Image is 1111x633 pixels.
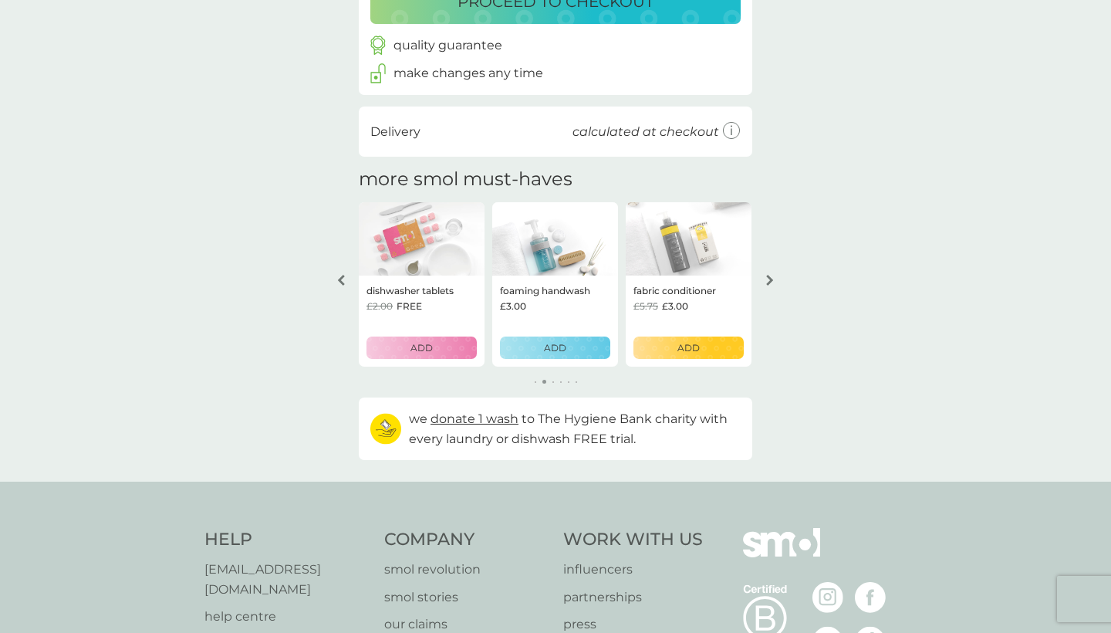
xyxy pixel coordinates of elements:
[393,36,502,56] p: quality guarantee
[544,340,566,355] p: ADD
[384,528,549,552] h4: Company
[366,337,477,359] button: ADD
[431,411,518,426] span: donate 1 wash
[633,337,744,359] button: ADD
[743,528,820,581] img: smol
[500,283,590,298] p: foaming handwash
[500,299,526,313] span: £3.00
[563,560,703,580] a: influencers
[384,587,549,608] a: smol stories
[204,560,369,599] a: [EMAIL_ADDRESS][DOMAIN_NAME]
[370,122,420,142] p: Delivery
[662,299,688,313] span: £3.00
[409,409,741,449] p: we to The Hygiene Bank charity with every laundry or dishwash FREE trial.
[572,122,719,142] p: calculated at checkout
[633,283,716,298] p: fabric conditioner
[855,582,886,613] img: visit the smol Facebook page
[563,528,703,552] h4: Work With Us
[633,299,658,313] span: £5.75
[500,337,610,359] button: ADD
[366,283,454,298] p: dishwasher tablets
[812,582,843,613] img: visit the smol Instagram page
[393,63,543,83] p: make changes any time
[397,299,422,313] span: FREE
[366,299,393,313] span: £2.00
[359,168,572,191] h2: more smol must-haves
[384,560,549,580] a: smol revolution
[204,607,369,627] a: help centre
[677,340,700,355] p: ADD
[410,340,433,355] p: ADD
[204,528,369,552] h4: Help
[563,587,703,608] a: partnerships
